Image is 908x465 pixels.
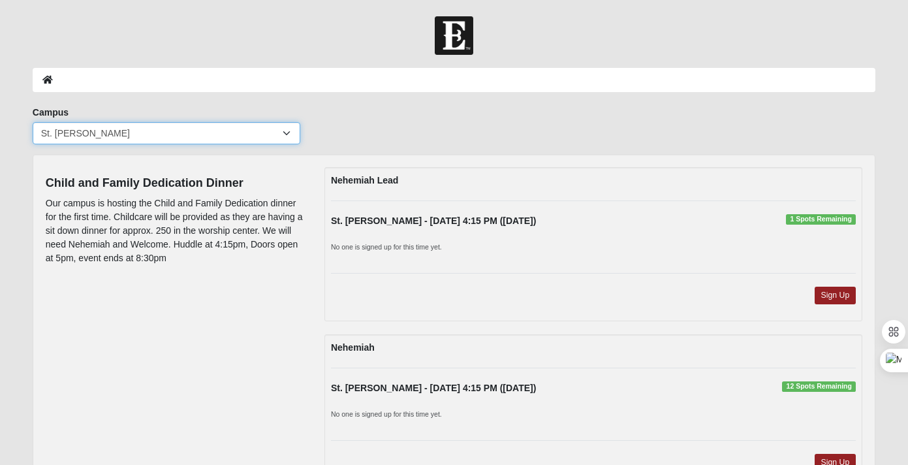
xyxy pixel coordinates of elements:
[46,176,305,191] h4: Child and Family Dedication Dinner
[331,383,536,393] strong: St. [PERSON_NAME] - [DATE] 4:15 PM ([DATE])
[46,197,305,265] p: Our campus is hosting the Child and Family Dedication dinner for the first time. Childcare will b...
[331,216,536,226] strong: St. [PERSON_NAME] - [DATE] 4:15 PM ([DATE])
[331,175,398,185] strong: Nehemiah Lead
[33,106,69,119] label: Campus
[331,342,375,353] strong: Nehemiah
[815,287,856,304] a: Sign Up
[331,243,442,251] small: No one is signed up for this time yet.
[331,410,442,418] small: No one is signed up for this time yet.
[435,16,473,55] img: Church of Eleven22 Logo
[786,214,856,225] span: 1 Spots Remaining
[782,381,856,392] span: 12 Spots Remaining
